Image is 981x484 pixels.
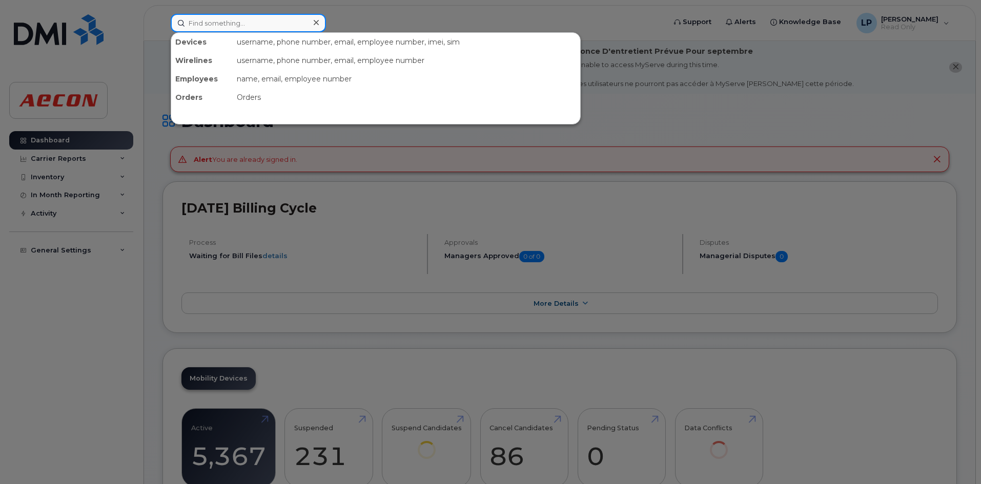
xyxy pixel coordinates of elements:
div: Orders [233,88,580,107]
div: Wirelines [171,51,233,70]
div: Employees [171,70,233,88]
div: name, email, employee number [233,70,580,88]
div: Devices [171,33,233,51]
div: username, phone number, email, employee number, imei, sim [233,33,580,51]
div: Orders [171,88,233,107]
div: username, phone number, email, employee number [233,51,580,70]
